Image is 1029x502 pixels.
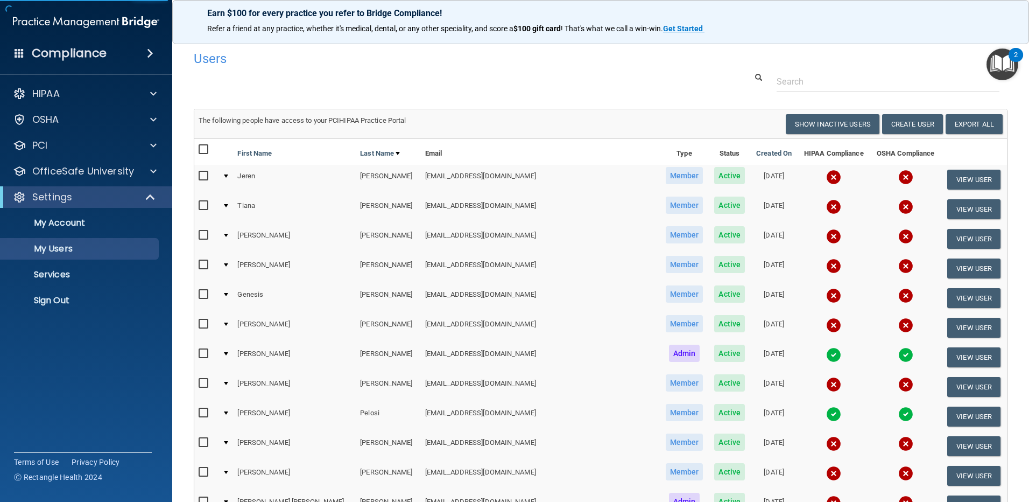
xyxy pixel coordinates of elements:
img: cross.ca9f0e7f.svg [826,318,841,333]
a: HIPAA [13,87,157,100]
a: First Name [237,147,272,160]
p: Earn $100 for every practice you refer to Bridge Compliance! [207,8,994,18]
span: Active [714,167,745,184]
a: Privacy Policy [72,457,120,468]
td: [EMAIL_ADDRESS][DOMAIN_NAME] [421,283,660,313]
a: Settings [13,191,156,204]
td: [PERSON_NAME] [356,165,421,194]
td: Genesis [233,283,356,313]
img: tick.e7d51cea.svg [898,347,913,362]
img: cross.ca9f0e7f.svg [898,466,913,481]
span: Member [666,256,703,273]
a: OSHA [13,113,157,126]
span: Ⓒ Rectangle Health 2024 [14,472,102,483]
td: [EMAIL_ADDRESS][DOMAIN_NAME] [421,431,660,461]
img: cross.ca9f0e7f.svg [826,170,841,185]
td: [PERSON_NAME] [233,402,356,431]
button: Open Resource Center, 2 new notifications [986,48,1018,80]
img: cross.ca9f0e7f.svg [898,436,913,451]
span: Member [666,434,703,451]
button: Show Inactive Users [786,114,879,134]
img: cross.ca9f0e7f.svg [826,199,841,214]
td: [DATE] [750,431,797,461]
button: View User [947,288,1000,308]
strong: $100 gift card [513,24,561,33]
td: [DATE] [750,194,797,224]
img: cross.ca9f0e7f.svg [898,170,913,185]
td: [PERSON_NAME] [356,372,421,402]
button: View User [947,407,1000,427]
button: View User [947,259,1000,278]
td: [DATE] [750,283,797,313]
button: View User [947,170,1000,190]
h4: Users [194,52,662,66]
td: [PERSON_NAME] [356,313,421,343]
span: Member [666,285,703,303]
td: [PERSON_NAME] [356,431,421,461]
p: HIPAA [32,87,60,100]
img: tick.e7d51cea.svg [826,407,841,422]
td: [DATE] [750,313,797,343]
td: [EMAIL_ADDRESS][DOMAIN_NAME] [421,313,660,343]
p: PCI [32,139,47,152]
td: [DATE] [750,224,797,254]
td: [DATE] [750,254,797,283]
button: View User [947,347,1000,367]
td: [DATE] [750,165,797,194]
a: Terms of Use [14,457,59,468]
input: Search [777,72,999,92]
td: [EMAIL_ADDRESS][DOMAIN_NAME] [421,194,660,224]
th: Type [660,139,709,165]
img: cross.ca9f0e7f.svg [898,288,913,303]
span: Active [714,197,745,214]
img: tick.e7d51cea.svg [898,407,913,422]
div: 2 [1014,55,1018,69]
span: Refer a friend at any practice, whether it's medical, dental, or any other speciality, and score a [207,24,513,33]
img: cross.ca9f0e7f.svg [898,199,913,214]
img: cross.ca9f0e7f.svg [898,318,913,333]
a: OfficeSafe University [13,165,157,178]
span: Active [714,285,745,303]
span: Active [714,345,745,362]
button: View User [947,199,1000,219]
td: [PERSON_NAME] [356,194,421,224]
img: cross.ca9f0e7f.svg [826,377,841,392]
span: Member [666,374,703,392]
td: [PERSON_NAME] [233,254,356,283]
td: [EMAIL_ADDRESS][DOMAIN_NAME] [421,165,660,194]
span: ! That's what we call a win-win. [561,24,663,33]
a: Created On [756,147,792,160]
td: [PERSON_NAME] [233,461,356,491]
a: PCI [13,139,157,152]
strong: Get Started [663,24,703,33]
td: [DATE] [750,461,797,491]
p: Sign Out [7,295,154,306]
p: OSHA [32,113,59,126]
th: Email [421,139,660,165]
button: View User [947,229,1000,249]
img: cross.ca9f0e7f.svg [898,229,913,244]
span: Active [714,434,745,451]
th: HIPAA Compliance [798,139,870,165]
img: cross.ca9f0e7f.svg [826,288,841,303]
p: My Account [7,218,154,228]
img: cross.ca9f0e7f.svg [826,436,841,451]
span: Active [714,404,745,421]
span: Member [666,167,703,184]
td: [DATE] [750,343,797,372]
td: [EMAIL_ADDRESS][DOMAIN_NAME] [421,402,660,431]
a: Export All [946,114,1003,134]
td: [DATE] [750,372,797,402]
td: [EMAIL_ADDRESS][DOMAIN_NAME] [421,254,660,283]
td: Jeren [233,165,356,194]
td: [PERSON_NAME] [356,254,421,283]
td: [EMAIL_ADDRESS][DOMAIN_NAME] [421,372,660,402]
td: [EMAIL_ADDRESS][DOMAIN_NAME] [421,343,660,372]
th: OSHA Compliance [870,139,941,165]
a: Last Name [360,147,400,160]
span: Member [666,463,703,480]
td: [EMAIL_ADDRESS][DOMAIN_NAME] [421,461,660,491]
a: Get Started [663,24,704,33]
button: View User [947,436,1000,456]
span: Active [714,315,745,332]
